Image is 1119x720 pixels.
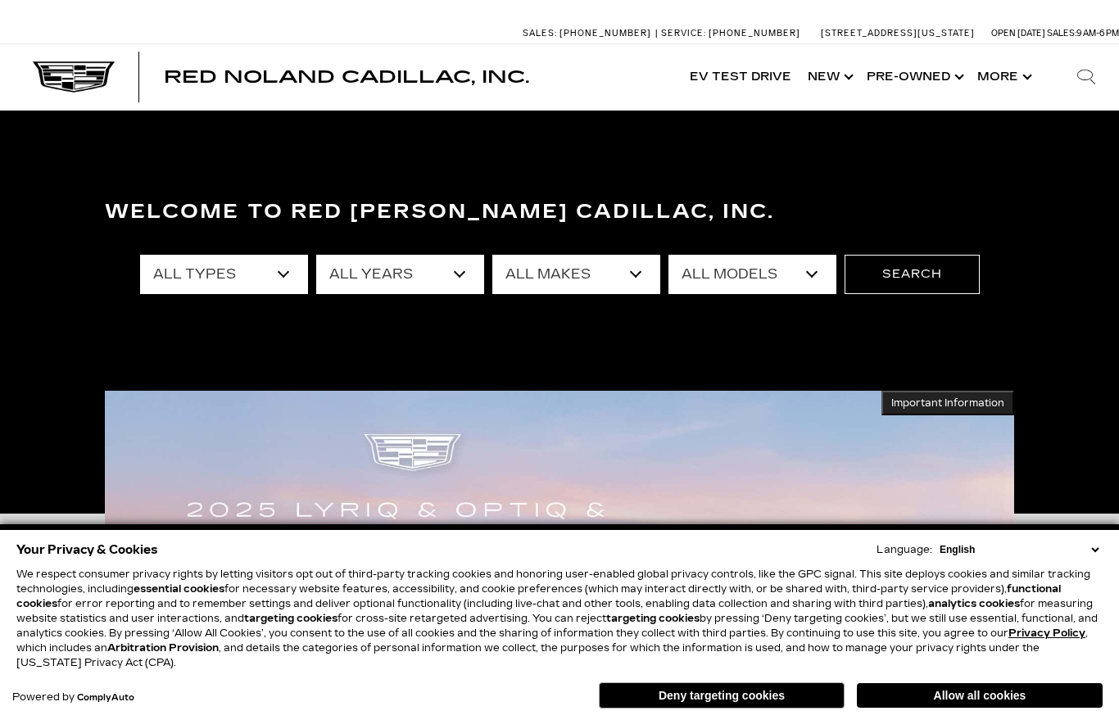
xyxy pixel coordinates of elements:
[606,613,700,624] strong: targeting cookies
[492,255,660,294] select: Filter by make
[668,255,836,294] select: Filter by model
[559,28,651,38] span: [PHONE_NUMBER]
[134,583,224,595] strong: essential cookies
[928,598,1020,609] strong: analytics cookies
[891,396,1004,410] span: Important Information
[164,69,529,85] a: Red Noland Cadillac, Inc.
[33,61,115,93] img: Cadillac Dark Logo with Cadillac White Text
[821,28,975,38] a: [STREET_ADDRESS][US_STATE]
[877,545,932,555] div: Language:
[969,44,1037,110] button: More
[164,67,529,87] span: Red Noland Cadillac, Inc.
[16,567,1103,670] p: We respect consumer privacy rights by letting visitors opt out of third-party tracking cookies an...
[859,44,969,110] a: Pre-Owned
[16,538,158,561] span: Your Privacy & Cookies
[709,28,800,38] span: [PHONE_NUMBER]
[1047,28,1076,38] span: Sales:
[881,391,1014,415] button: Important Information
[1076,28,1119,38] span: 9 AM-6 PM
[107,642,219,654] strong: Arbitration Provision
[655,29,804,38] a: Service: [PHONE_NUMBER]
[845,255,980,294] button: Search
[661,28,706,38] span: Service:
[936,542,1103,557] select: Language Select
[140,255,308,294] select: Filter by type
[105,196,1014,229] h3: Welcome to Red [PERSON_NAME] Cadillac, Inc.
[991,28,1045,38] span: Open [DATE]
[1008,627,1085,639] a: Privacy Policy
[599,682,845,709] button: Deny targeting cookies
[12,692,134,703] div: Powered by
[244,613,338,624] strong: targeting cookies
[523,29,655,38] a: Sales: [PHONE_NUMBER]
[857,683,1103,708] button: Allow all cookies
[800,44,859,110] a: New
[523,28,557,38] span: Sales:
[316,255,484,294] select: Filter by year
[77,693,134,703] a: ComplyAuto
[682,44,800,110] a: EV Test Drive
